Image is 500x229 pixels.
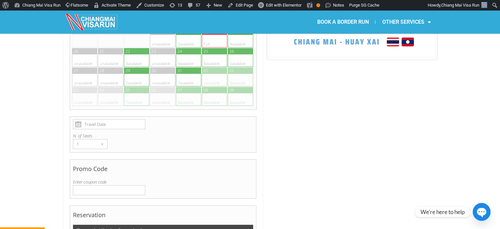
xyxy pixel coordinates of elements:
div: 09 [229,87,234,93]
div: 21 [100,48,104,54]
h4: Reservation [73,208,253,225]
div: 29 [126,68,130,73]
div: 27 [74,68,78,73]
nav: Menu [250,14,437,30]
div: 03 [74,87,78,93]
div: 31 [178,68,182,73]
h4: Promo Code [73,162,253,179]
div: 04 [100,87,104,93]
span: Chiang Mai Visa Run [441,3,479,8]
div: 22 [126,48,130,54]
div: 06 [152,87,156,93]
div: 1 [73,139,95,149]
div: ▾ [98,139,107,149]
div: 01 [203,68,208,73]
div: 02 [229,68,234,73]
a: BOOK A BORDER RUN [310,14,375,30]
div: 25 [203,48,208,54]
label: N. of Seats [73,132,253,139]
div: 23 [152,48,156,54]
label: Enter coupon code [73,179,253,185]
div: 05 [126,87,130,93]
div: 08 [203,87,208,93]
div: 30 [152,68,156,73]
div: 24 [178,48,182,54]
div: 26 [229,48,234,54]
span: Edit with Elementor [266,3,301,8]
div: 20 [74,48,78,54]
a: OTHER SERVICES [375,14,437,30]
div: 07 [178,87,182,93]
div: 28 [100,68,104,73]
div: OK [316,3,320,7]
